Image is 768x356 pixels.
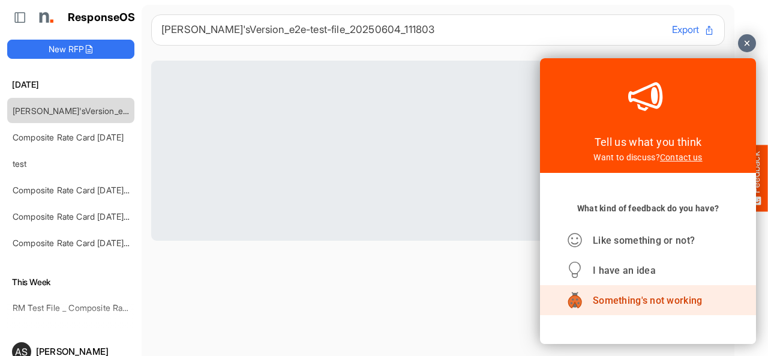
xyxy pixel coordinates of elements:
h1: ResponseOS [68,11,136,24]
a: [PERSON_NAME]'sVersion_e2e-test-file_20250604_111803 [13,106,238,116]
img: Northell [33,5,57,29]
div: [PERSON_NAME] [36,347,130,356]
a: test [13,158,27,169]
button: Export [672,22,715,38]
div: Loading RFP [151,61,725,241]
a: Composite Rate Card [DATE] [13,132,124,142]
h6: [DATE] [7,78,134,91]
a: Composite Rate Card [DATE]_smaller [13,238,155,248]
h6: [PERSON_NAME]'sVersion_e2e-test-file_20250604_111803 [161,25,662,35]
h6: This Week [7,276,134,289]
a: Composite Rate Card [DATE]_smaller [13,211,155,222]
iframe: Feedback Widget [540,58,756,344]
a: Composite Rate Card [DATE]_smaller [13,185,155,195]
button: New RFP [7,40,134,59]
a: RM Test File _ Composite Rate Card [DATE] [13,303,180,313]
